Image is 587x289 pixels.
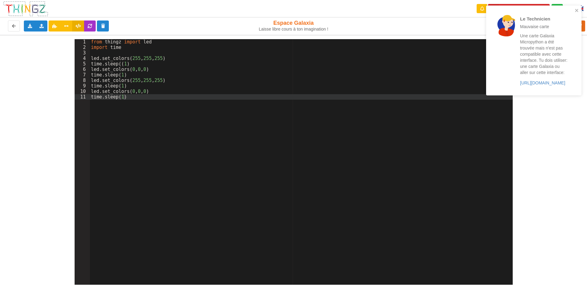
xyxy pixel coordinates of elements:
div: 10 [75,89,90,94]
button: Appairer une carte [488,4,550,13]
div: 5 [75,61,90,67]
p: Une carte Galaxia Micropython a été trouvée mais n'est pas compatible avec cette interface. Tu do... [520,33,568,76]
div: 8 [75,78,90,83]
div: Espace Galaxia [242,20,345,32]
button: close [575,8,579,14]
div: 3 [75,50,90,56]
div: Laisse libre cours à ton imagination ! [242,27,345,32]
div: 4 [75,56,90,61]
div: 7 [75,72,90,78]
div: 6 [75,67,90,72]
div: 2 [75,45,90,50]
div: 11 [75,94,90,100]
p: Mauvaise carte [520,24,568,30]
div: 9 [75,83,90,89]
div: 1 [75,39,90,45]
img: thingz_logo.png [3,1,49,17]
p: Le Technicien [520,16,568,22]
a: [URL][DOMAIN_NAME] [520,80,565,85]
